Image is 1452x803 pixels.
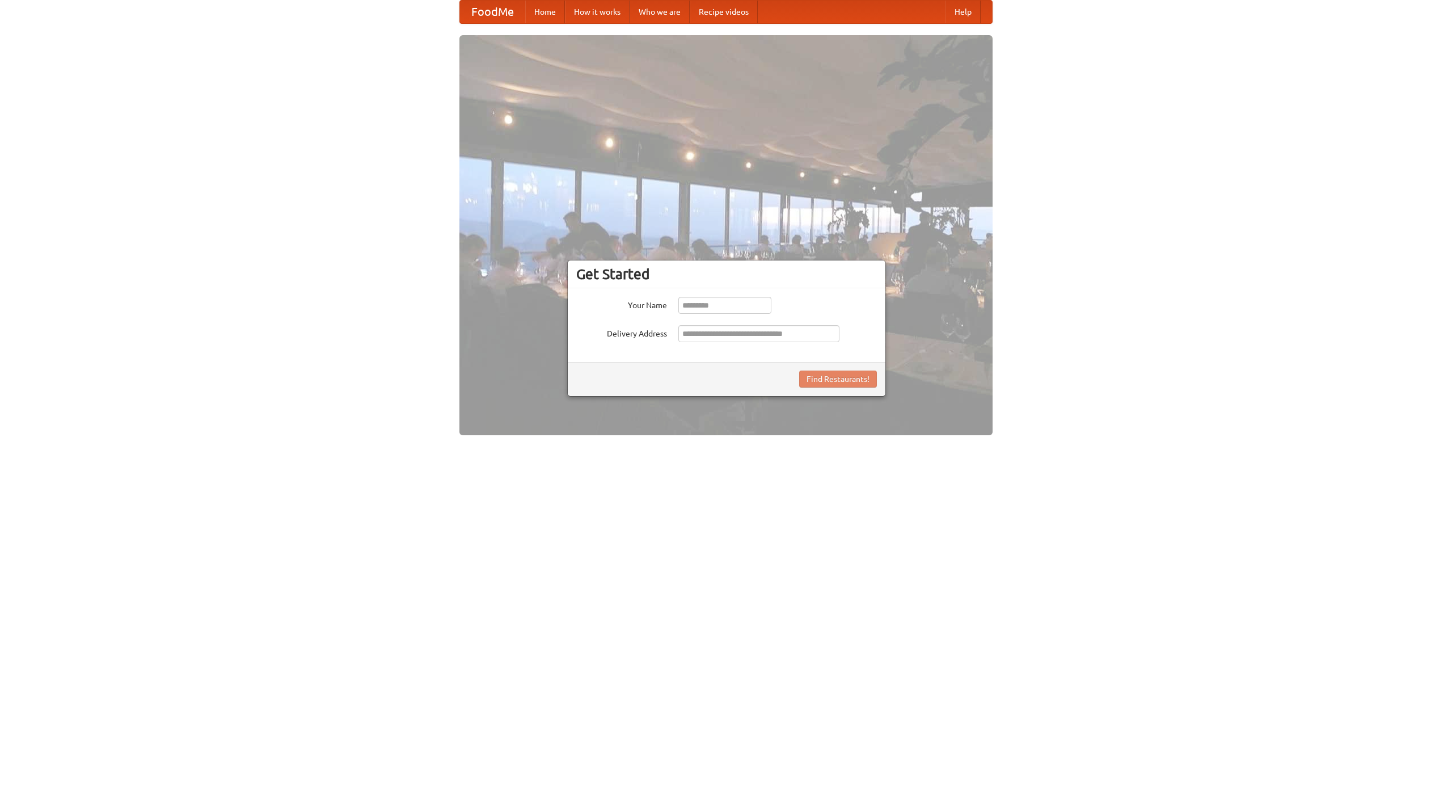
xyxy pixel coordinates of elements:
h3: Get Started [576,266,877,283]
label: Delivery Address [576,325,667,339]
a: Help [946,1,981,23]
a: Recipe videos [690,1,758,23]
a: Who we are [630,1,690,23]
label: Your Name [576,297,667,311]
button: Find Restaurants! [799,371,877,388]
a: Home [525,1,565,23]
a: How it works [565,1,630,23]
a: FoodMe [460,1,525,23]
